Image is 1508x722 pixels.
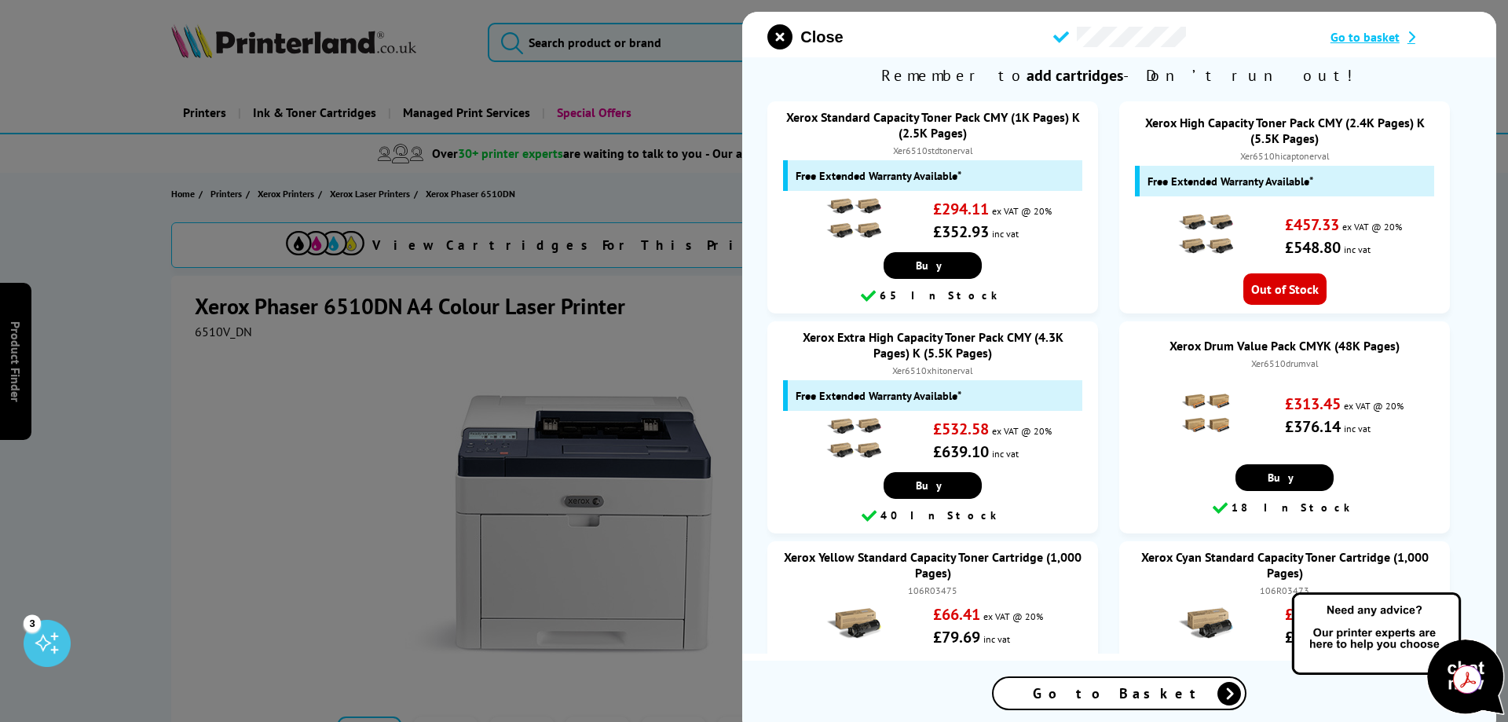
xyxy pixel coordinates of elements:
strong: £532.58 [933,419,989,439]
span: ex VAT @ 20% [983,610,1043,622]
strong: £294.11 [933,199,989,219]
div: 40 In Stock [775,507,1090,526]
strong: £457.33 [1285,214,1339,235]
strong: £352.93 [933,222,989,242]
img: Xerox Extra High Capacity Toner Pack CMY (4.3K Pages) K (5.5K Pages) [826,411,881,466]
span: ex VAT @ 20% [992,425,1052,437]
span: Go to basket [1330,29,1400,45]
a: Go to Basket [992,676,1246,710]
span: Free Extended Warranty Available* [796,388,961,403]
strong: £66.41 [933,604,980,625]
span: Buy [1268,471,1301,485]
div: Xer6510hicaptonerval [1135,150,1434,162]
img: Xerox Standard Capacity Toner Pack CMY (1K Pages) K (2.5K Pages) [826,191,881,246]
strong: £548.80 [1285,237,1341,258]
strong: £79.69 [933,627,980,647]
div: Xer6510drumval [1135,357,1434,369]
span: inc vat [983,633,1010,645]
strong: £313.45 [1285,394,1341,414]
span: ex VAT @ 20% [1344,400,1404,412]
div: 106R03473 [1135,585,1434,596]
div: Xer6510xhitonerval [783,365,1082,376]
div: Xer6510stdtonerval [783,145,1082,156]
span: Close [800,28,843,46]
a: Xerox Yellow Standard Capacity Toner Cartridge (1,000 Pages) [784,549,1082,581]
span: ex VAT @ 20% [1342,221,1402,233]
img: Xerox Yellow Standard Capacity Toner Cartridge (1,000 Pages) [826,596,881,651]
strong: £68.09 [1285,604,1332,625]
a: Xerox Standard Capacity Toner Pack CMY (1K Pages) K (2.5K Pages) [786,109,1080,141]
a: Xerox Drum Value Pack CMYK (48K Pages) [1169,338,1400,354]
a: Xerox High Capacity Toner Pack CMY (2.4K Pages) K (5.5K Pages) [1145,115,1425,146]
span: inc vat [992,448,1019,460]
span: ex VAT @ 20% [992,205,1052,217]
div: 65 In Stock [775,287,1090,306]
button: close modal [767,24,843,49]
a: Go to basket [1330,29,1471,45]
img: Xerox Drum Value Pack CMYK (48K Pages) [1178,386,1233,441]
img: Xerox Cyan Standard Capacity Toner Cartridge (1,000 Pages) [1178,596,1233,651]
span: inc vat [1344,423,1371,434]
span: Remember to - Don’t run out! [742,57,1496,93]
span: Free Extended Warranty Available* [1147,174,1313,189]
span: Buy [916,258,950,273]
a: Xerox Cyan Standard Capacity Toner Cartridge (1,000 Pages) [1141,549,1429,581]
span: inc vat [992,228,1019,240]
span: Out of Stock [1243,273,1327,305]
img: Open Live Chat window [1288,590,1508,719]
b: add cartridges [1027,65,1123,86]
div: 3 [24,614,41,632]
span: Free Extended Warranty Available* [796,168,961,183]
span: Buy [916,478,950,493]
div: 18 In Stock [1127,499,1442,518]
img: Xerox High Capacity Toner Pack CMY (2.4K Pages) K (5.5K Pages) [1178,207,1233,262]
strong: £376.14 [1285,416,1341,437]
strong: £639.10 [933,442,989,462]
span: inc vat [1344,244,1371,255]
strong: £81.71 [1285,627,1332,647]
a: Xerox Extra High Capacity Toner Pack CMY (4.3K Pages) K (5.5K Pages) [803,329,1063,361]
div: 106R03475 [783,585,1082,596]
span: Go to Basket [1033,684,1206,702]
